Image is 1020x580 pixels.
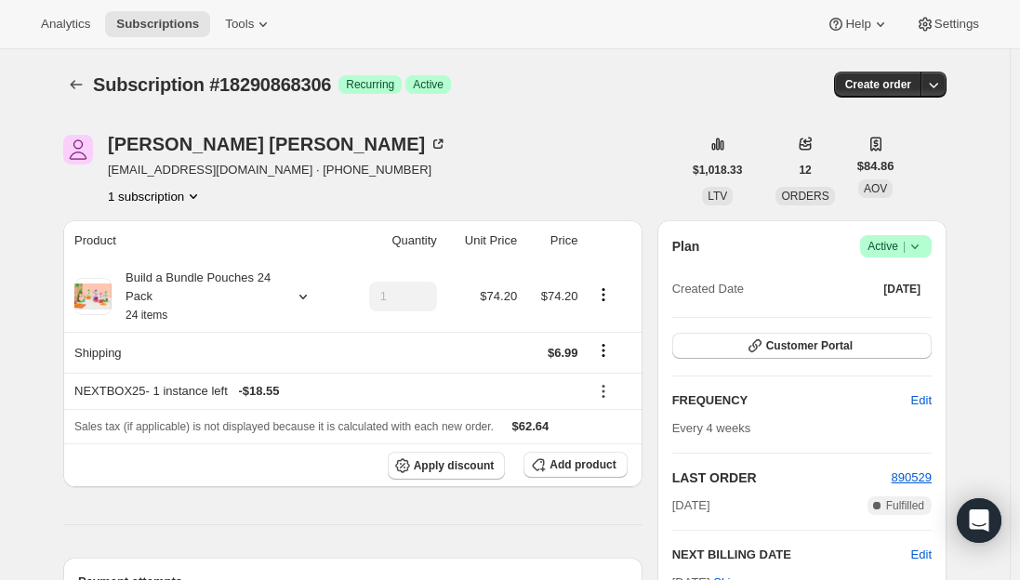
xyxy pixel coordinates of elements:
[864,182,887,195] span: AOV
[900,386,943,415] button: Edit
[346,77,394,92] span: Recurring
[788,157,822,183] button: 12
[672,391,911,410] h2: FREQUENCY
[214,11,284,37] button: Tools
[886,498,924,513] span: Fulfilled
[957,498,1001,543] div: Open Intercom Messenger
[63,135,93,165] span: Alexis Martin
[708,190,727,203] span: LTV
[74,420,494,433] span: Sales tax (if applicable) is not displayed because it is calculated with each new order.
[693,163,742,178] span: $1,018.33
[911,546,932,564] button: Edit
[766,338,853,353] span: Customer Portal
[523,220,583,261] th: Price
[550,457,616,472] span: Add product
[238,382,279,401] span: - $18.55
[672,237,700,256] h2: Plan
[541,289,578,303] span: $74.20
[108,187,203,205] button: Product actions
[892,470,932,484] a: 890529
[343,220,443,261] th: Quantity
[414,458,495,473] span: Apply discount
[682,157,753,183] button: $1,018.33
[589,340,618,361] button: Shipping actions
[903,239,906,254] span: |
[845,17,870,32] span: Help
[30,11,101,37] button: Analytics
[63,332,343,373] th: Shipping
[834,72,922,98] button: Create order
[857,157,894,176] span: $84.86
[872,276,932,302] button: [DATE]
[868,237,924,256] span: Active
[63,72,89,98] button: Subscriptions
[815,11,900,37] button: Help
[480,289,517,303] span: $74.20
[74,382,577,401] div: NEXTBOX25 - 1 instance left
[93,74,331,95] span: Subscription #18290868306
[126,309,167,322] small: 24 items
[512,419,550,433] span: $62.64
[883,282,921,297] span: [DATE]
[63,220,343,261] th: Product
[672,468,892,487] h2: LAST ORDER
[589,284,618,305] button: Product actions
[799,163,811,178] span: 12
[892,468,932,487] button: 890529
[108,135,447,153] div: [PERSON_NAME] [PERSON_NAME]
[672,333,932,359] button: Customer Portal
[105,11,210,37] button: Subscriptions
[672,496,710,515] span: [DATE]
[523,452,627,478] button: Add product
[41,17,90,32] span: Analytics
[548,346,578,360] span: $6.99
[781,190,828,203] span: ORDERS
[116,17,199,32] span: Subscriptions
[112,269,279,324] div: Build a Bundle Pouches 24 Pack
[845,77,911,92] span: Create order
[413,77,444,92] span: Active
[443,220,523,261] th: Unit Price
[672,280,744,298] span: Created Date
[108,161,447,179] span: [EMAIL_ADDRESS][DOMAIN_NAME] · [PHONE_NUMBER]
[911,391,932,410] span: Edit
[905,11,990,37] button: Settings
[934,17,979,32] span: Settings
[672,546,911,564] h2: NEXT BILLING DATE
[672,421,751,435] span: Every 4 weeks
[225,17,254,32] span: Tools
[388,452,506,480] button: Apply discount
